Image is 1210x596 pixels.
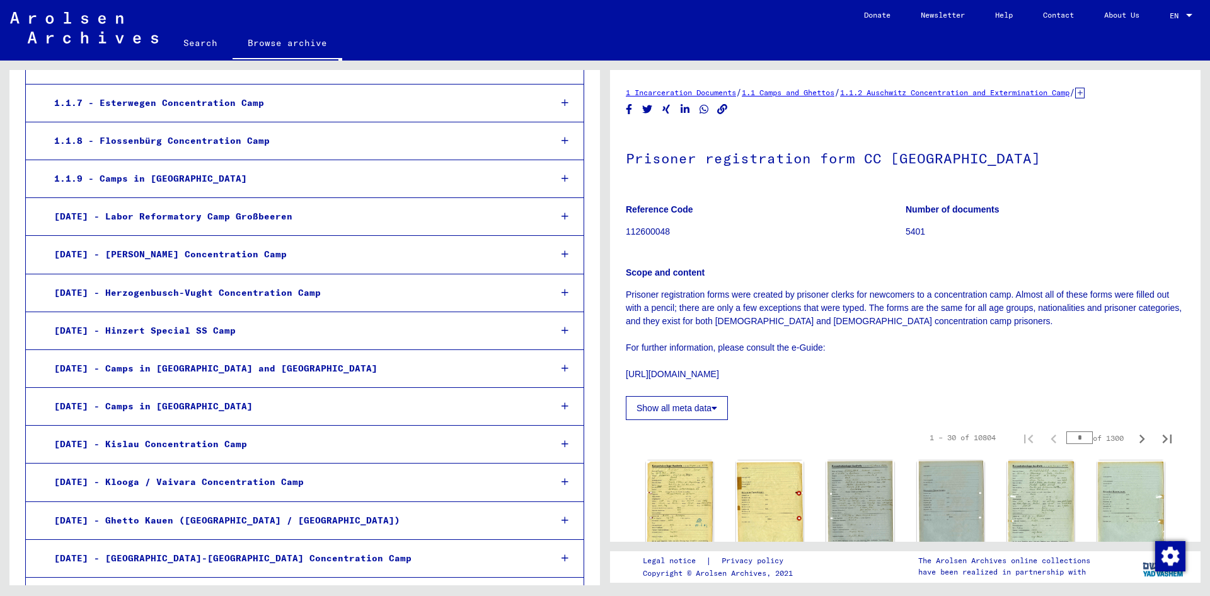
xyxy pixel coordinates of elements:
div: [DATE] - [GEOGRAPHIC_DATA]-[GEOGRAPHIC_DATA] Concentration Camp [45,546,541,571]
p: Prisoner registration forms were created by prisoner clerks for newcomers to a concentration camp... [626,288,1185,381]
span: EN [1170,11,1184,20]
b: Number of documents [906,204,1000,214]
span: / [834,86,840,98]
img: yv_logo.png [1140,551,1187,582]
span: / [1069,86,1075,98]
a: Privacy policy [712,554,798,568]
div: 1 – 30 of 10804 [930,432,996,443]
button: Last page [1155,425,1180,450]
img: Change consent [1155,541,1185,571]
div: [DATE] - [PERSON_NAME] Concentration Camp [45,242,541,267]
div: [DATE] - Ghetto Kauen ([GEOGRAPHIC_DATA] / [GEOGRAPHIC_DATA]) [45,508,541,533]
p: 112600048 [626,225,905,238]
a: 1.1.2 Auschwitz Concentration and Extermination Camp [840,88,1069,97]
div: 1.1.9 - Camps in [GEOGRAPHIC_DATA] [45,167,541,191]
p: Copyright © Arolsen Archives, 2021 [643,568,798,579]
img: 001.jpg [826,460,894,554]
img: 001.jpg [646,460,713,556]
img: 002.jpg [917,460,984,554]
div: | [643,554,798,568]
button: Share on WhatsApp [698,102,711,117]
button: Share on Xing [660,102,673,117]
img: Arolsen_neg.svg [10,12,158,44]
div: [DATE] - Camps in [GEOGRAPHIC_DATA] [45,394,541,419]
button: Copy link [716,102,729,117]
div: [DATE] - Klooga / Vaivara Concentration Camp [45,470,541,494]
p: The Arolsen Archives online collections [918,555,1090,566]
div: [DATE] - Labor Reformatory Camp Großbeeren [45,204,541,229]
img: 002.jpg [736,460,804,556]
button: First page [1016,425,1041,450]
button: Next page [1129,425,1155,450]
b: Scope and content [626,267,705,278]
div: Change consent [1155,540,1185,571]
div: 1.1.7 - Esterwegen Concentration Camp [45,91,541,115]
p: have been realized in partnership with [918,566,1090,578]
a: Legal notice [643,554,706,568]
img: 001.jpg [1007,460,1075,554]
div: [DATE] - Kislau Concentration Camp [45,432,541,457]
p: 5401 [906,225,1185,238]
img: 002.jpg [1097,460,1165,555]
b: Reference Code [626,204,693,214]
a: Search [168,28,233,58]
h1: Prisoner registration form CC [GEOGRAPHIC_DATA] [626,129,1185,185]
button: Share on Twitter [641,102,654,117]
div: of 1300 [1066,432,1129,444]
span: / [736,86,742,98]
div: [DATE] - Hinzert Special SS Camp [45,318,541,343]
a: Browse archive [233,28,342,61]
button: Previous page [1041,425,1066,450]
button: Show all meta data [626,396,728,420]
div: [DATE] - Camps in [GEOGRAPHIC_DATA] and [GEOGRAPHIC_DATA] [45,356,541,381]
a: 1.1 Camps and Ghettos [742,88,834,97]
div: [DATE] - Herzogenbusch-Vught Concentration Camp [45,281,541,305]
div: 1.1.8 - Flossenbürg Concentration Camp [45,129,541,153]
button: Share on LinkedIn [679,102,692,117]
button: Share on Facebook [623,102,636,117]
a: 1 Incarceration Documents [626,88,736,97]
